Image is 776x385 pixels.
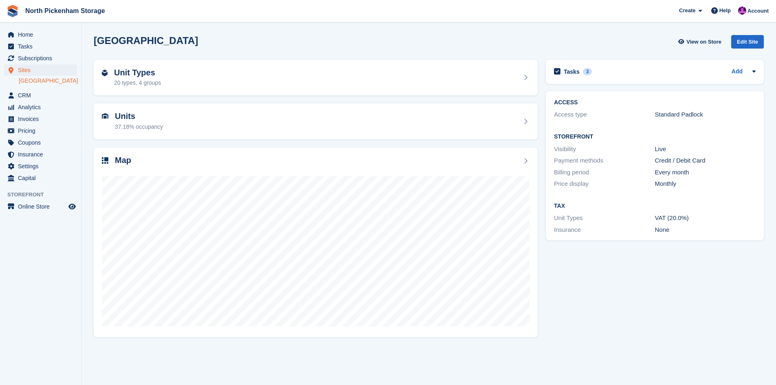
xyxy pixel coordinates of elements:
[655,156,756,165] div: Credit / Debit Card
[4,29,77,40] a: menu
[18,201,67,212] span: Online Store
[731,35,764,48] div: Edit Site
[22,4,108,18] a: North Pickenham Storage
[655,110,756,119] div: Standard Padlock
[554,145,655,154] div: Visibility
[554,110,655,119] div: Access type
[655,213,756,223] div: VAT (20.0%)
[554,213,655,223] div: Unit Types
[94,147,538,338] a: Map
[4,201,77,212] a: menu
[4,125,77,136] a: menu
[719,7,731,15] span: Help
[18,90,67,101] span: CRM
[102,157,108,164] img: map-icn-33ee37083ee616e46c38cad1a60f524a97daa1e2b2c8c0bc3eb3415660979fc1.svg
[94,35,198,46] h2: [GEOGRAPHIC_DATA]
[554,168,655,177] div: Billing period
[655,179,756,189] div: Monthly
[732,67,743,77] a: Add
[554,179,655,189] div: Price display
[7,191,81,199] span: Storefront
[18,41,67,52] span: Tasks
[18,113,67,125] span: Invoices
[738,7,746,15] img: James Gulliver
[4,137,77,148] a: menu
[731,35,764,52] a: Edit Site
[18,161,67,172] span: Settings
[4,64,77,76] a: menu
[115,156,131,165] h2: Map
[7,5,19,17] img: stora-icon-8386f47178a22dfd0bd8f6a31ec36ba5ce8667c1dd55bd0f319d3a0aa187defe.svg
[4,172,77,184] a: menu
[4,41,77,52] a: menu
[554,156,655,165] div: Payment methods
[18,125,67,136] span: Pricing
[747,7,769,15] span: Account
[18,53,67,64] span: Subscriptions
[655,225,756,235] div: None
[554,225,655,235] div: Insurance
[564,68,580,75] h2: Tasks
[18,29,67,40] span: Home
[655,145,756,154] div: Live
[677,35,725,48] a: View on Store
[4,149,77,160] a: menu
[686,38,721,46] span: View on Store
[114,68,161,77] h2: Unit Types
[4,161,77,172] a: menu
[115,112,163,121] h2: Units
[18,149,67,160] span: Insurance
[4,53,77,64] a: menu
[115,123,163,131] div: 37.18% occupancy
[4,113,77,125] a: menu
[554,203,756,209] h2: Tax
[679,7,695,15] span: Create
[18,64,67,76] span: Sites
[94,103,538,139] a: Units 37.18% occupancy
[94,60,538,96] a: Unit Types 20 types, 4 groups
[583,68,592,75] div: 3
[114,79,161,87] div: 20 types, 4 groups
[18,101,67,113] span: Analytics
[18,137,67,148] span: Coupons
[554,99,756,106] h2: ACCESS
[19,77,77,85] a: [GEOGRAPHIC_DATA]
[102,70,108,76] img: unit-type-icn-2b2737a686de81e16bb02015468b77c625bbabd49415b5ef34ead5e3b44a266d.svg
[102,113,108,119] img: unit-icn-7be61d7bf1b0ce9d3e12c5938cc71ed9869f7b940bace4675aadf7bd6d80202e.svg
[655,168,756,177] div: Every month
[554,134,756,140] h2: Storefront
[18,172,67,184] span: Capital
[4,90,77,101] a: menu
[67,202,77,211] a: Preview store
[4,101,77,113] a: menu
